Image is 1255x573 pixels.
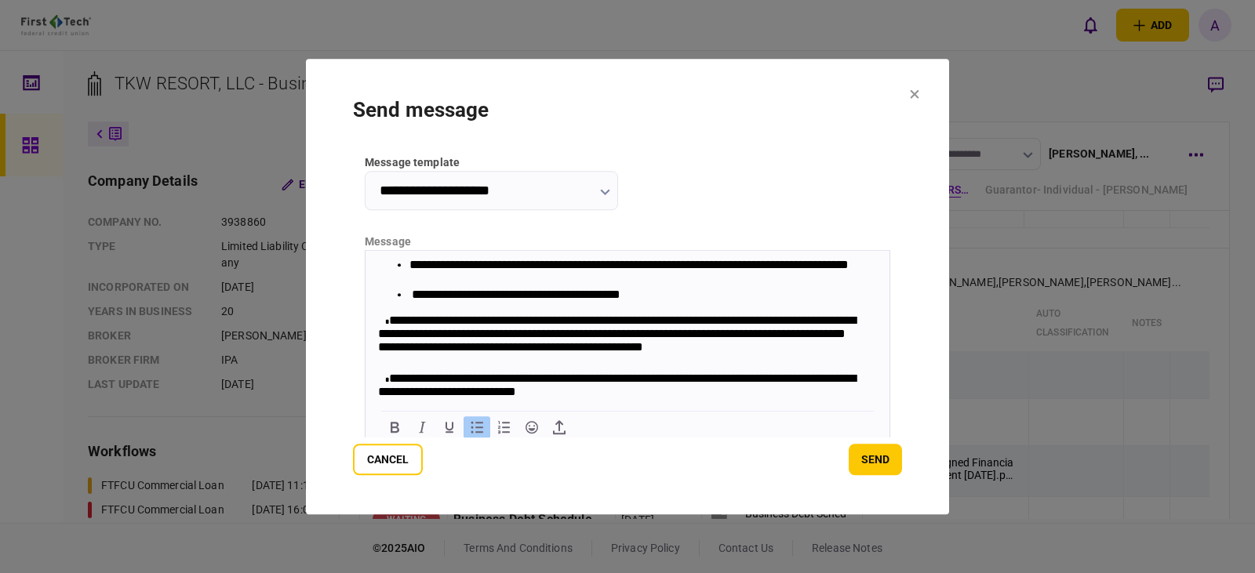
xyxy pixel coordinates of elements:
[365,234,890,250] div: message
[409,416,435,438] button: Italic
[849,444,902,475] button: send
[366,251,889,408] iframe: Rich Text Area
[491,416,518,438] button: Numbered list
[464,416,490,438] button: Bullet list
[436,416,463,438] button: Underline
[365,154,618,171] label: message template
[353,98,902,121] h1: send message
[518,416,545,438] button: Emojis
[381,416,408,438] button: Bold
[365,171,618,210] input: message template
[353,444,423,475] button: Cancel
